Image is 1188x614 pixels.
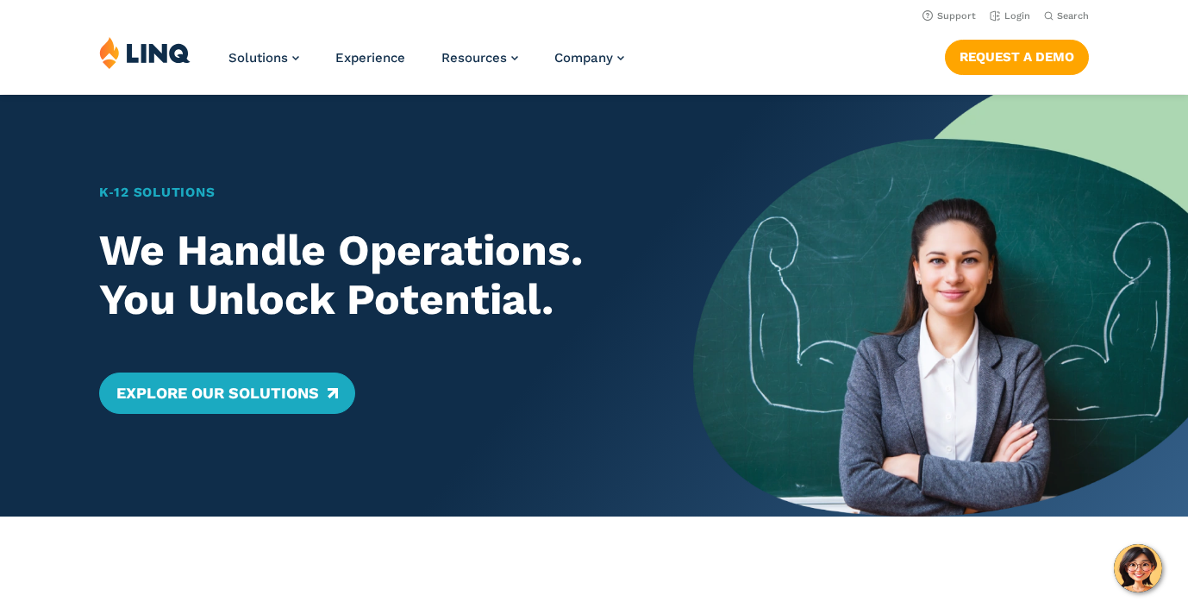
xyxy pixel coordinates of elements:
h2: We Handle Operations. You Unlock Potential. [99,226,645,324]
a: Solutions [228,50,299,66]
a: Experience [335,50,405,66]
button: Open Search Bar [1044,9,1089,22]
button: Hello, have a question? Let’s chat. [1114,544,1162,592]
nav: Primary Navigation [228,36,624,93]
a: Login [990,10,1030,22]
a: Support [922,10,976,22]
a: Explore Our Solutions [99,373,355,414]
a: Resources [441,50,518,66]
span: Search [1057,10,1089,22]
span: Solutions [228,50,288,66]
a: Company [554,50,624,66]
h1: K‑12 Solutions [99,183,645,203]
a: Request a Demo [945,40,1089,74]
img: Home Banner [693,95,1188,517]
img: LINQ | K‑12 Software [99,36,191,69]
span: Company [554,50,613,66]
span: Resources [441,50,507,66]
nav: Button Navigation [945,36,1089,74]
